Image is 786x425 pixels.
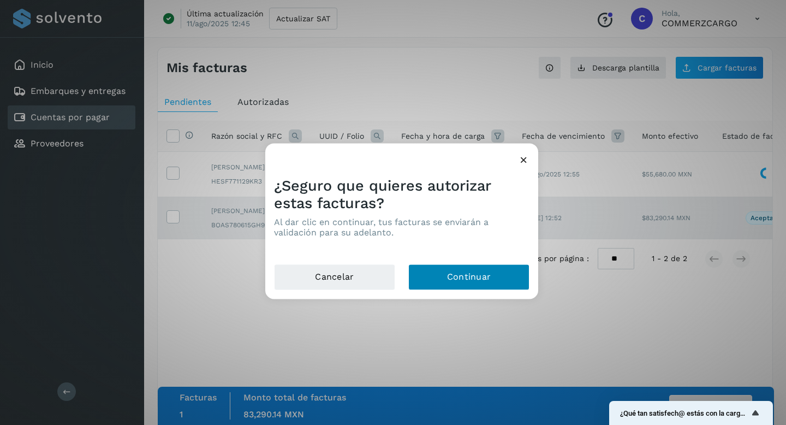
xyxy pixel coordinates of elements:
span: Al dar clic en continuar, tus facturas se enviarán a validación para su adelanto. [274,217,489,238]
span: ¿Qué tan satisfech@ estás con la carga de tus facturas? [620,409,749,417]
button: Mostrar encuesta - ¿Qué tan satisfech@ estás con la carga de tus facturas? [620,406,762,420]
span: ¿Seguro que quieres autorizar estas facturas? [274,177,491,212]
button: Continuar [408,264,529,291]
button: Cancelar [274,264,395,291]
